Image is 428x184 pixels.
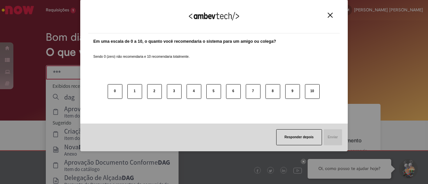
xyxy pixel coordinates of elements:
[305,84,320,99] button: 10
[147,84,162,99] button: 2
[108,84,122,99] button: 0
[246,84,260,99] button: 7
[93,46,190,59] label: Sendo 0 (zero) não recomendaria e 10 recomendaria totalmente.
[285,84,300,99] button: 9
[167,84,182,99] button: 3
[326,12,335,18] button: Close
[187,84,201,99] button: 4
[189,12,239,20] img: Logo Ambevtech
[328,13,333,18] img: Close
[265,84,280,99] button: 8
[127,84,142,99] button: 1
[226,84,241,99] button: 6
[276,129,322,145] button: Responder depois
[206,84,221,99] button: 5
[93,38,276,45] label: Em uma escala de 0 a 10, o quanto você recomendaria o sistema para um amigo ou colega?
